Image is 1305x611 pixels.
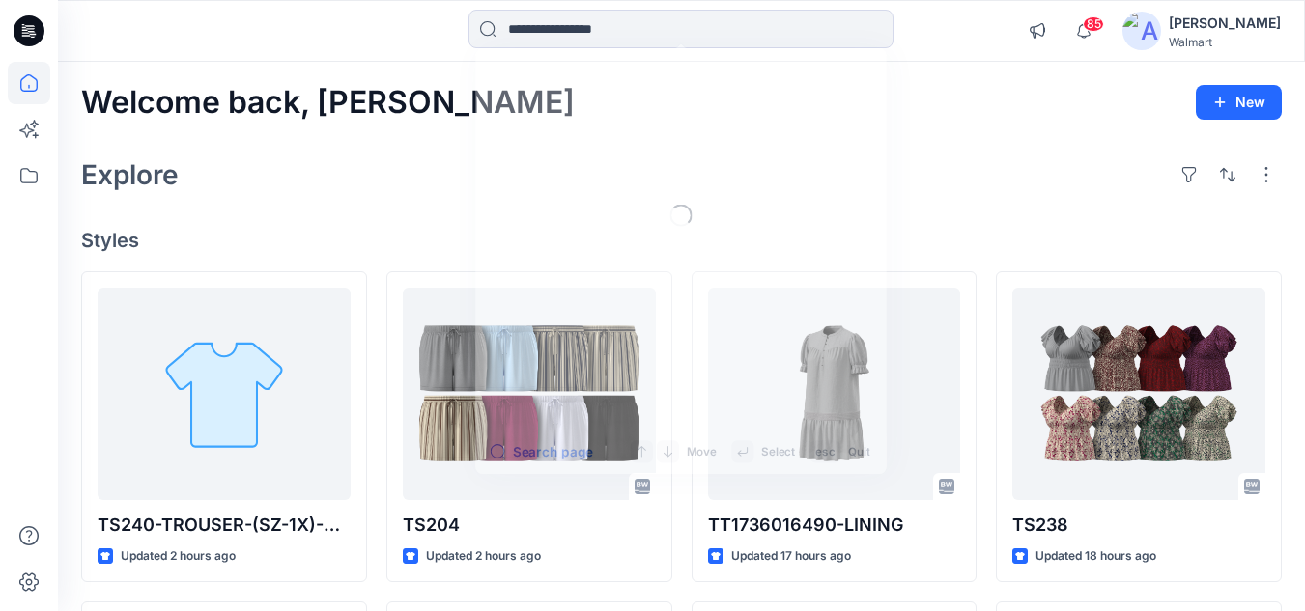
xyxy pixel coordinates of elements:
[98,512,351,539] p: TS240-TROUSER-(SZ-1X)-28-07-2025-AH
[491,440,593,462] button: Search page
[708,512,961,539] p: TT1736016490-LINING
[1196,85,1282,120] button: New
[731,546,851,567] p: Updated 17 hours ago
[426,546,541,567] p: Updated 2 hours ago
[98,288,351,500] a: TS240-TROUSER-(SZ-1X)-28-07-2025-AH
[1035,546,1156,567] p: Updated 18 hours ago
[403,288,656,500] a: TS204
[1012,288,1265,500] a: TS238
[81,229,1282,252] h4: Styles
[1083,16,1104,32] span: 85
[1169,35,1281,49] div: Walmart
[815,442,835,461] p: esc
[687,442,717,461] p: Move
[403,512,656,539] p: TS204
[1169,12,1281,35] div: [PERSON_NAME]
[848,442,869,461] p: Quit
[81,85,575,121] h2: Welcome back, [PERSON_NAME]
[761,442,795,461] p: Select
[81,159,179,190] h2: Explore
[1122,12,1161,50] img: avatar
[1012,512,1265,539] p: TS238
[121,546,236,567] p: Updated 2 hours ago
